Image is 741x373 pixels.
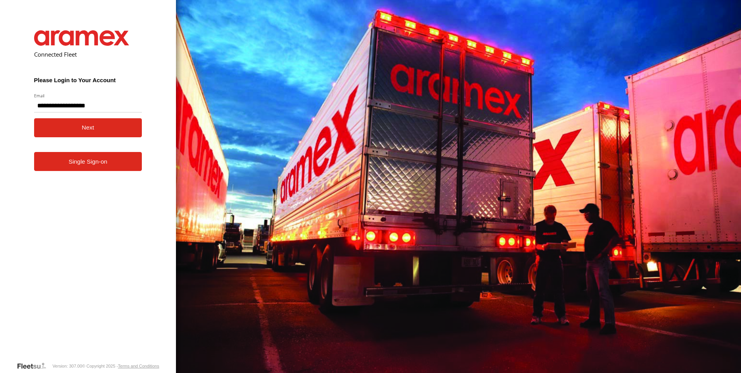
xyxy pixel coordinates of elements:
[52,364,82,368] div: Version: 307.00
[34,152,142,171] a: Single Sign-on
[34,50,142,58] h2: Connected Fleet
[82,364,159,368] div: © Copyright 2025 -
[34,118,142,137] button: Next
[34,30,129,46] img: Aramex
[34,93,142,98] label: Email
[17,362,52,370] a: Visit our Website
[118,364,159,368] a: Terms and Conditions
[34,77,142,83] h3: Please Login to Your Account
